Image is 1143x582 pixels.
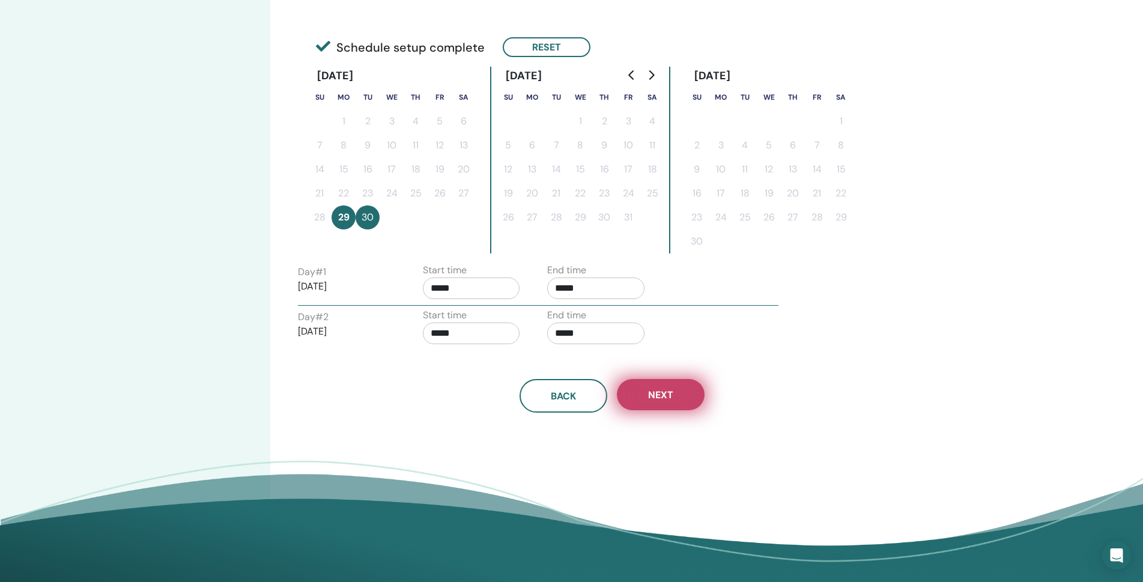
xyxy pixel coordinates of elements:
button: 13 [781,157,805,181]
button: 2 [592,109,616,133]
button: 8 [829,133,853,157]
th: Friday [805,85,829,109]
button: 14 [308,157,332,181]
button: 19 [496,181,520,205]
button: 4 [404,109,428,133]
button: 10 [709,157,733,181]
button: 16 [685,181,709,205]
button: 3 [709,133,733,157]
span: Next [648,389,673,401]
button: 20 [452,157,476,181]
button: 28 [308,205,332,229]
button: 29 [568,205,592,229]
button: 4 [733,133,757,157]
button: 12 [428,133,452,157]
button: 24 [709,205,733,229]
button: 2 [685,133,709,157]
button: 18 [640,157,664,181]
button: 9 [685,157,709,181]
button: 23 [592,181,616,205]
button: 10 [380,133,404,157]
th: Tuesday [733,85,757,109]
span: Back [551,390,576,402]
button: 1 [332,109,356,133]
button: 26 [757,205,781,229]
button: 22 [829,181,853,205]
button: 22 [568,181,592,205]
th: Wednesday [568,85,592,109]
button: 6 [452,109,476,133]
button: 1 [829,109,853,133]
th: Sunday [685,85,709,109]
th: Saturday [640,85,664,109]
button: 20 [781,181,805,205]
button: Reset [503,37,590,57]
th: Wednesday [757,85,781,109]
button: 9 [592,133,616,157]
button: 21 [308,181,332,205]
button: 11 [640,133,664,157]
button: 15 [829,157,853,181]
button: 22 [332,181,356,205]
button: 13 [452,133,476,157]
label: End time [547,263,586,277]
button: 19 [428,157,452,181]
button: 3 [616,109,640,133]
button: 26 [496,205,520,229]
button: 7 [308,133,332,157]
button: 8 [568,133,592,157]
button: 25 [733,205,757,229]
p: [DATE] [298,324,395,339]
button: Go to previous month [622,63,641,87]
button: 17 [709,181,733,205]
button: 30 [356,205,380,229]
button: 27 [452,181,476,205]
button: 5 [757,133,781,157]
button: 11 [733,157,757,181]
button: 24 [616,181,640,205]
button: 17 [616,157,640,181]
button: Back [520,379,607,413]
button: 28 [805,205,829,229]
th: Tuesday [544,85,568,109]
th: Saturday [829,85,853,109]
label: Day # 2 [298,310,329,324]
th: Sunday [496,85,520,109]
th: Thursday [592,85,616,109]
th: Saturday [452,85,476,109]
th: Monday [520,85,544,109]
th: Monday [709,85,733,109]
button: 25 [404,181,428,205]
button: 14 [805,157,829,181]
button: 18 [404,157,428,181]
button: 21 [544,181,568,205]
th: Friday [428,85,452,109]
button: Next [617,379,705,410]
button: 7 [805,133,829,157]
p: [DATE] [298,279,395,294]
button: 12 [496,157,520,181]
button: 31 [616,205,640,229]
button: 7 [544,133,568,157]
button: 9 [356,133,380,157]
label: Day # 1 [298,265,326,279]
button: 26 [428,181,452,205]
label: End time [547,308,586,323]
button: 6 [520,133,544,157]
button: 8 [332,133,356,157]
button: 14 [544,157,568,181]
th: Friday [616,85,640,109]
button: 16 [356,157,380,181]
span: Schedule setup complete [316,38,485,56]
button: Go to next month [641,63,661,87]
div: Open Intercom Messenger [1102,541,1131,570]
button: 27 [520,205,544,229]
button: 3 [380,109,404,133]
button: 12 [757,157,781,181]
button: 2 [356,109,380,133]
button: 18 [733,181,757,205]
div: [DATE] [308,67,363,85]
button: 23 [356,181,380,205]
button: 6 [781,133,805,157]
button: 5 [428,109,452,133]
